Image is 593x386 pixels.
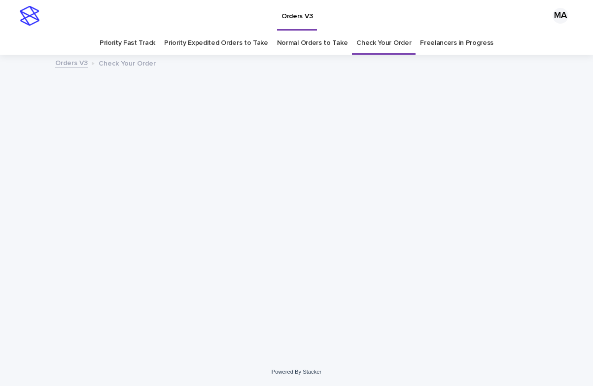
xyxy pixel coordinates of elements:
a: Normal Orders to Take [277,32,348,55]
div: MA [553,8,568,24]
a: Priority Expedited Orders to Take [164,32,268,55]
a: Orders V3 [55,57,88,68]
p: Check Your Order [99,57,156,68]
a: Freelancers in Progress [420,32,493,55]
img: stacker-logo-s-only.png [20,6,39,26]
a: Priority Fast Track [100,32,155,55]
a: Powered By Stacker [272,369,321,375]
a: Check Your Order [356,32,411,55]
